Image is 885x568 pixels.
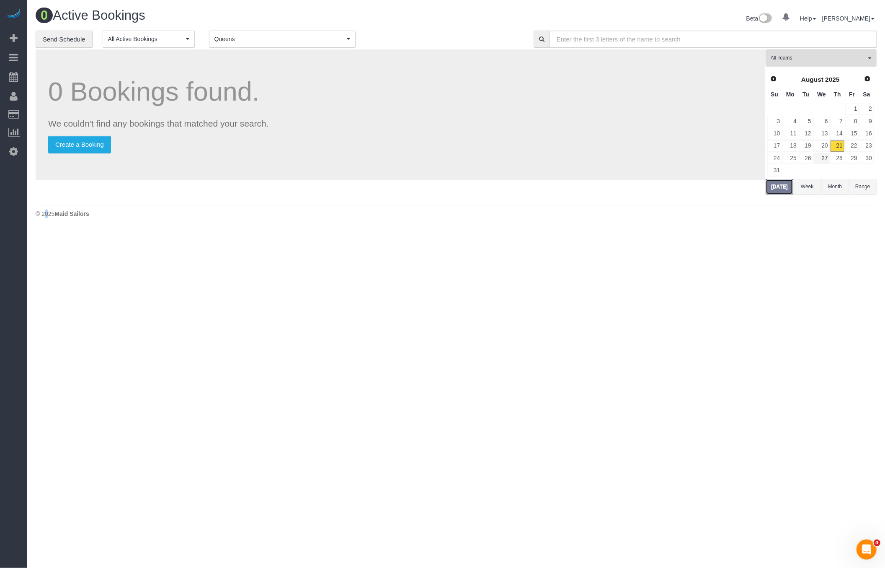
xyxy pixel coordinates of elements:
[831,153,844,164] a: 28
[766,179,793,195] button: [DATE]
[801,76,823,83] span: August
[766,49,877,62] ol: All Teams
[36,210,877,218] div: © 2025
[860,128,874,139] a: 16
[782,153,798,164] a: 25
[767,140,782,152] a: 17
[48,136,111,153] a: Create a Booking
[48,77,753,106] h1: 0 Bookings found.
[768,73,779,85] a: Prev
[550,31,877,48] input: Enter the first 3 letters of the name to search
[770,75,777,82] span: Prev
[802,91,809,98] span: Tuesday
[767,153,782,164] a: 24
[821,179,849,195] button: Month
[831,116,844,127] a: 7
[845,116,859,127] a: 8
[849,179,877,195] button: Range
[758,13,772,24] img: New interface
[782,116,798,127] a: 4
[54,210,89,217] strong: Maid Sailors
[5,8,22,20] img: Automaid Logo
[771,54,866,62] span: All Teams
[767,165,782,176] a: 31
[845,153,859,164] a: 29
[845,128,859,139] a: 15
[813,140,829,152] a: 20
[209,31,356,48] button: Queens
[834,91,841,98] span: Thursday
[793,179,821,195] button: Week
[36,8,450,23] h1: Active Bookings
[767,128,782,139] a: 10
[863,91,870,98] span: Saturday
[103,31,195,48] button: All Active Bookings
[786,91,795,98] span: Monday
[746,15,772,22] a: Beta
[48,117,753,130] p: We couldn't find any bookings that matched your search.
[845,104,859,115] a: 1
[799,116,813,127] a: 5
[825,76,839,83] span: 2025
[860,104,874,115] a: 2
[799,153,813,164] a: 26
[813,153,829,164] a: 27
[813,116,829,127] a: 6
[849,91,855,98] span: Friday
[817,91,826,98] span: Wednesday
[831,140,844,152] a: 21
[782,128,798,139] a: 11
[36,31,93,48] a: Send Schedule
[831,128,844,139] a: 14
[860,140,874,152] a: 23
[860,153,874,164] a: 30
[813,128,829,139] a: 13
[860,116,874,127] a: 9
[771,91,778,98] span: Sunday
[782,140,798,152] a: 18
[799,140,813,152] a: 19
[36,8,53,23] span: 0
[766,49,877,67] button: All Teams
[857,539,877,560] iframe: Intercom live chat
[800,15,816,22] a: Help
[767,116,782,127] a: 3
[864,75,871,82] span: Next
[799,128,813,139] a: 12
[862,73,873,85] a: Next
[108,35,184,43] span: All Active Bookings
[822,15,875,22] a: [PERSON_NAME]
[845,140,859,152] a: 22
[874,539,880,546] span: 4
[214,35,345,43] span: Queens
